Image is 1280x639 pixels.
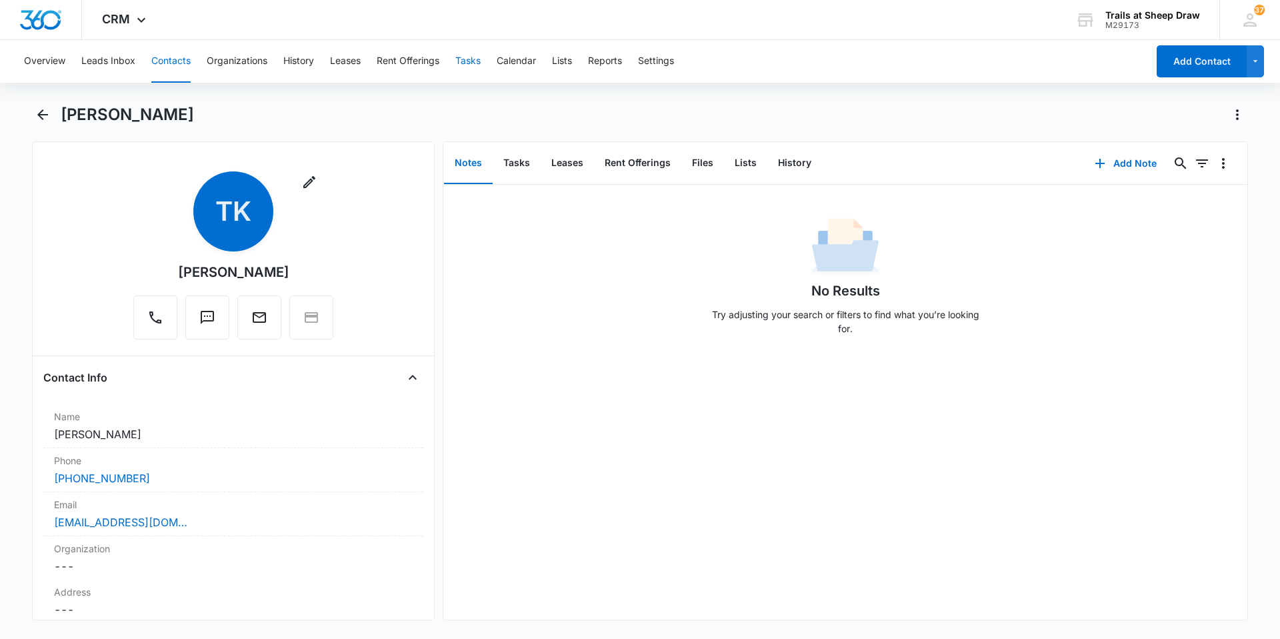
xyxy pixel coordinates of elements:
[54,558,413,574] dd: ---
[493,143,541,184] button: Tasks
[552,40,572,83] button: Lists
[330,40,361,83] button: Leases
[1105,10,1200,21] div: account name
[497,40,536,83] button: Calendar
[207,40,267,83] button: Organizations
[1170,153,1191,174] button: Search...
[151,40,191,83] button: Contacts
[237,316,281,328] a: Email
[43,492,423,536] div: Email[EMAIL_ADDRESS][DOMAIN_NAME]
[81,40,135,83] button: Leads Inbox
[43,448,423,492] div: Phone[PHONE_NUMBER]
[54,602,413,618] dd: ---
[377,40,439,83] button: Rent Offerings
[681,143,724,184] button: Files
[455,40,481,83] button: Tasks
[541,143,594,184] button: Leases
[1254,5,1265,15] span: 37
[1227,104,1248,125] button: Actions
[1105,21,1200,30] div: account id
[1081,147,1170,179] button: Add Note
[193,171,273,251] span: TK
[61,105,194,125] h1: [PERSON_NAME]
[43,370,107,386] h4: Contact Info
[811,281,880,301] h1: No Results
[1191,153,1213,174] button: Filters
[54,514,187,530] a: [EMAIL_ADDRESS][DOMAIN_NAME]
[237,295,281,340] button: Email
[43,404,423,448] div: Name[PERSON_NAME]
[32,104,53,125] button: Back
[102,12,130,26] span: CRM
[185,295,229,340] button: Text
[1213,153,1234,174] button: Overflow Menu
[178,262,289,282] div: [PERSON_NAME]
[444,143,493,184] button: Notes
[133,295,177,340] button: Call
[54,498,413,512] label: Email
[767,143,822,184] button: History
[185,316,229,328] a: Text
[24,40,65,83] button: Overview
[1254,5,1265,15] div: notifications count
[54,470,150,486] a: [PHONE_NUMBER]
[1157,45,1247,77] button: Add Contact
[638,40,674,83] button: Settings
[54,426,413,442] dd: [PERSON_NAME]
[133,316,177,328] a: Call
[283,40,314,83] button: History
[588,40,622,83] button: Reports
[54,410,413,424] label: Name
[724,143,767,184] button: Lists
[43,536,423,580] div: Organization---
[43,580,423,624] div: Address---
[54,454,413,468] label: Phone
[812,214,879,281] img: No Data
[54,585,413,599] label: Address
[705,307,985,336] p: Try adjusting your search or filters to find what you’re looking for.
[594,143,681,184] button: Rent Offerings
[54,542,413,556] label: Organization
[402,367,423,388] button: Close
